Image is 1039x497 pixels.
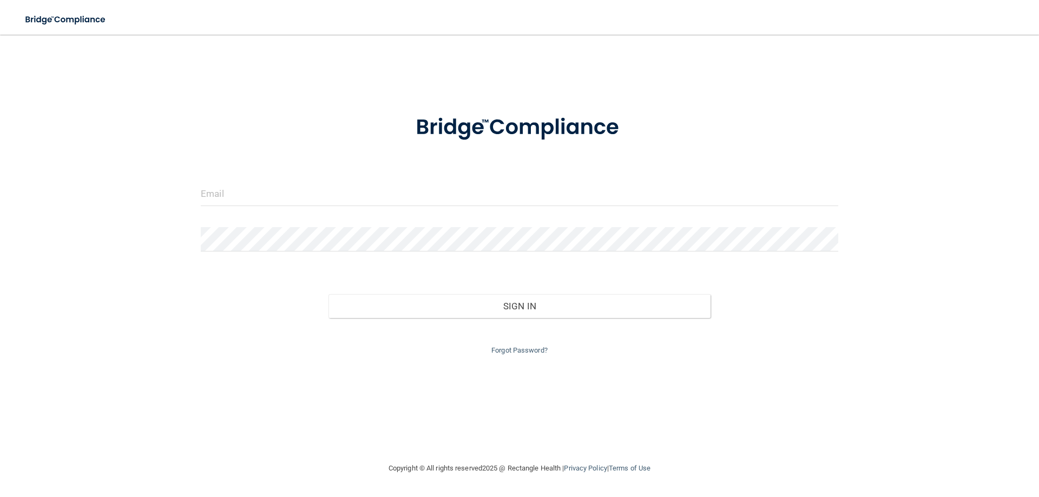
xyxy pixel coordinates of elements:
[609,464,650,472] a: Terms of Use
[393,100,646,156] img: bridge_compliance_login_screen.278c3ca4.svg
[328,294,711,318] button: Sign In
[201,182,838,206] input: Email
[564,464,607,472] a: Privacy Policy
[16,9,116,31] img: bridge_compliance_login_screen.278c3ca4.svg
[322,451,717,486] div: Copyright © All rights reserved 2025 @ Rectangle Health | |
[491,346,548,354] a: Forgot Password?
